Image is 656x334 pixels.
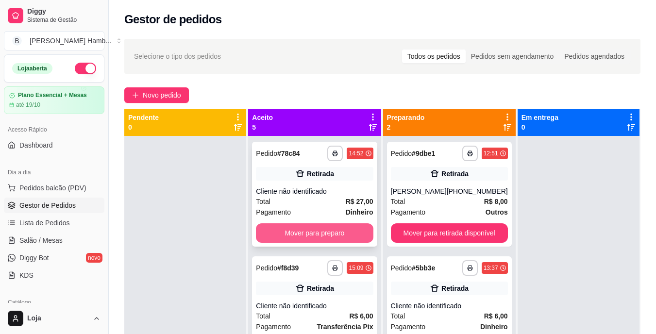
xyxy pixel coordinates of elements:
[349,264,363,272] div: 15:09
[391,311,405,321] span: Total
[307,284,334,293] div: Retirada
[4,31,104,50] button: Select a team
[391,223,508,243] button: Mover para retirada disponível
[256,223,373,243] button: Mover para preparo
[256,186,373,196] div: Cliente não identificado
[441,169,469,179] div: Retirada
[256,321,291,332] span: Pagamento
[124,12,222,27] h2: Gestor de pedidos
[143,90,181,100] span: Novo pedido
[277,264,299,272] strong: # f8d39
[349,312,373,320] strong: R$ 6,00
[4,267,104,283] a: KDS
[412,150,435,157] strong: # 9dbe1
[4,295,104,310] div: Catálogo
[391,186,447,196] div: [PERSON_NAME]
[441,284,469,293] div: Retirada
[4,233,104,248] a: Salão / Mesas
[521,122,558,132] p: 0
[480,323,508,331] strong: Dinheiro
[447,186,508,196] div: [PHONE_NUMBER]
[134,51,221,62] span: Selecione o tipo dos pedidos
[346,208,373,216] strong: Dinheiro
[4,4,104,27] a: DiggySistema de Gestão
[19,183,86,193] span: Pedidos balcão (PDV)
[30,36,111,46] div: [PERSON_NAME] Hamb ...
[128,122,159,132] p: 0
[256,311,270,321] span: Total
[4,86,104,114] a: Plano Essencial + Mesasaté 19/10
[559,50,630,63] div: Pedidos agendados
[19,200,76,210] span: Gestor de Pedidos
[521,113,558,122] p: Em entrega
[12,63,52,74] div: Loja aberta
[484,264,498,272] div: 13:37
[19,235,63,245] span: Salão / Mesas
[349,150,363,157] div: 14:52
[4,180,104,196] button: Pedidos balcão (PDV)
[466,50,559,63] div: Pedidos sem agendamento
[391,207,426,217] span: Pagamento
[4,137,104,153] a: Dashboard
[18,92,87,99] article: Plano Essencial + Mesas
[19,218,70,228] span: Lista de Pedidos
[402,50,466,63] div: Todos os pedidos
[27,7,101,16] span: Diggy
[391,301,508,311] div: Cliente não identificado
[484,312,508,320] strong: R$ 6,00
[132,92,139,99] span: plus
[252,122,273,132] p: 5
[484,150,498,157] div: 12:51
[252,113,273,122] p: Aceito
[4,307,104,330] button: Loja
[256,264,277,272] span: Pedido
[391,150,412,157] span: Pedido
[4,215,104,231] a: Lista de Pedidos
[4,122,104,137] div: Acesso Rápido
[307,169,334,179] div: Retirada
[391,321,426,332] span: Pagamento
[486,208,508,216] strong: Outros
[256,150,277,157] span: Pedido
[346,198,373,205] strong: R$ 27,00
[391,264,412,272] span: Pedido
[4,198,104,213] a: Gestor de Pedidos
[27,314,89,323] span: Loja
[4,250,104,266] a: Diggy Botnovo
[124,87,189,103] button: Novo pedido
[19,270,34,280] span: KDS
[16,101,40,109] article: até 19/10
[256,207,291,217] span: Pagamento
[387,113,425,122] p: Preparando
[391,196,405,207] span: Total
[128,113,159,122] p: Pendente
[412,264,435,272] strong: # 5bb3e
[387,122,425,132] p: 2
[27,16,101,24] span: Sistema de Gestão
[256,196,270,207] span: Total
[75,63,96,74] button: Alterar Status
[19,253,49,263] span: Diggy Bot
[19,140,53,150] span: Dashboard
[12,36,22,46] span: B
[317,323,373,331] strong: Transferência Pix
[256,301,373,311] div: Cliente não identificado
[277,150,300,157] strong: # 78c84
[4,165,104,180] div: Dia a dia
[484,198,508,205] strong: R$ 8,00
